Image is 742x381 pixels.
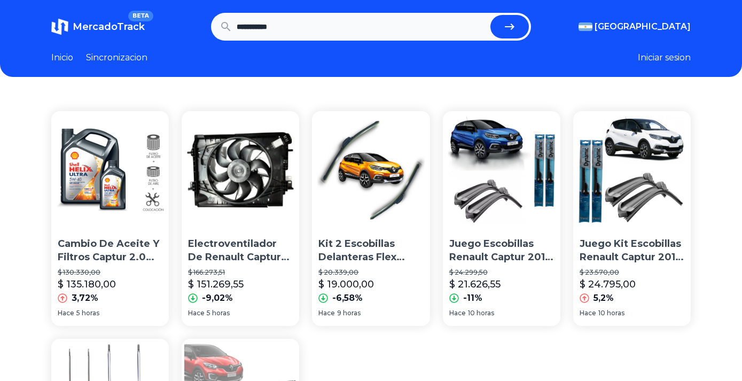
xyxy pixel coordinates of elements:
[312,111,429,229] img: Kit 2 Escobillas Delanteras Flex Renault Captur 2017 A 2023
[188,237,293,264] p: Electroventilador De Renault Captur 1.6 2.0 2015 2016 2017
[318,309,335,317] span: Hace
[202,292,233,305] p: -9,02%
[579,20,691,33] button: [GEOGRAPHIC_DATA]
[580,309,596,317] span: Hace
[573,111,691,229] img: Juego Kit Escobillas Renault Captur 2017 2018 2019
[638,51,691,64] button: Iniciar sesion
[318,237,423,264] p: Kit 2 Escobillas Delanteras Flex Renault Captur 2017 A 2023
[207,309,230,317] span: 5 horas
[73,21,145,33] span: MercadoTrack
[128,11,153,21] span: BETA
[449,277,501,292] p: $ 21.626,55
[580,277,636,292] p: $ 24.795,00
[443,111,560,326] a: Juego Escobillas Renault Captur 2016 2017 2018 2019 Juego Escobillas Renault Captur 2016 2017 201...
[58,268,162,277] p: $ 130.330,00
[51,18,145,35] a: MercadoTrackBETA
[598,309,624,317] span: 10 horas
[580,268,684,277] p: $ 23.570,00
[188,309,205,317] span: Hace
[182,111,299,326] a: Electroventilador De Renault Captur 1.6 2.0 2015 2016 2017Electroventilador De Renault Captur 1.6...
[51,18,68,35] img: MercadoTrack
[449,237,554,264] p: Juego Escobillas Renault Captur 2016 2017 2018 2019
[188,268,293,277] p: $ 166.273,51
[188,277,244,292] p: $ 151.269,55
[312,111,429,326] a: Kit 2 Escobillas Delanteras Flex Renault Captur 2017 A 2023Kit 2 Escobillas Delanteras Flex Renau...
[332,292,363,305] p: -6,58%
[51,51,73,64] a: Inicio
[58,237,162,264] p: Cambio De Aceite Y Filtros Captur 2.0 16v 143cv Desde 2017
[58,277,116,292] p: $ 135.180,00
[72,292,98,305] p: 3,72%
[337,309,361,317] span: 9 horas
[449,268,554,277] p: $ 24.299,50
[51,111,169,229] img: Cambio De Aceite Y Filtros Captur 2.0 16v 143cv Desde 2017
[593,292,614,305] p: 5,2%
[76,309,99,317] span: 5 horas
[579,22,592,31] img: Argentina
[573,111,691,326] a: Juego Kit Escobillas Renault Captur 2017 2018 2019Juego Kit Escobillas Renault Captur 2017 2018 2...
[468,309,494,317] span: 10 horas
[86,51,147,64] a: Sincronizacion
[595,20,691,33] span: [GEOGRAPHIC_DATA]
[463,292,482,305] p: -11%
[449,309,466,317] span: Hace
[580,237,684,264] p: Juego Kit Escobillas Renault Captur 2017 2018 2019
[318,268,423,277] p: $ 20.339,00
[182,111,299,229] img: Electroventilador De Renault Captur 1.6 2.0 2015 2016 2017
[443,111,560,229] img: Juego Escobillas Renault Captur 2016 2017 2018 2019
[318,277,374,292] p: $ 19.000,00
[51,111,169,326] a: Cambio De Aceite Y Filtros Captur 2.0 16v 143cv Desde 2017Cambio De Aceite Y Filtros Captur 2.0 1...
[58,309,74,317] span: Hace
